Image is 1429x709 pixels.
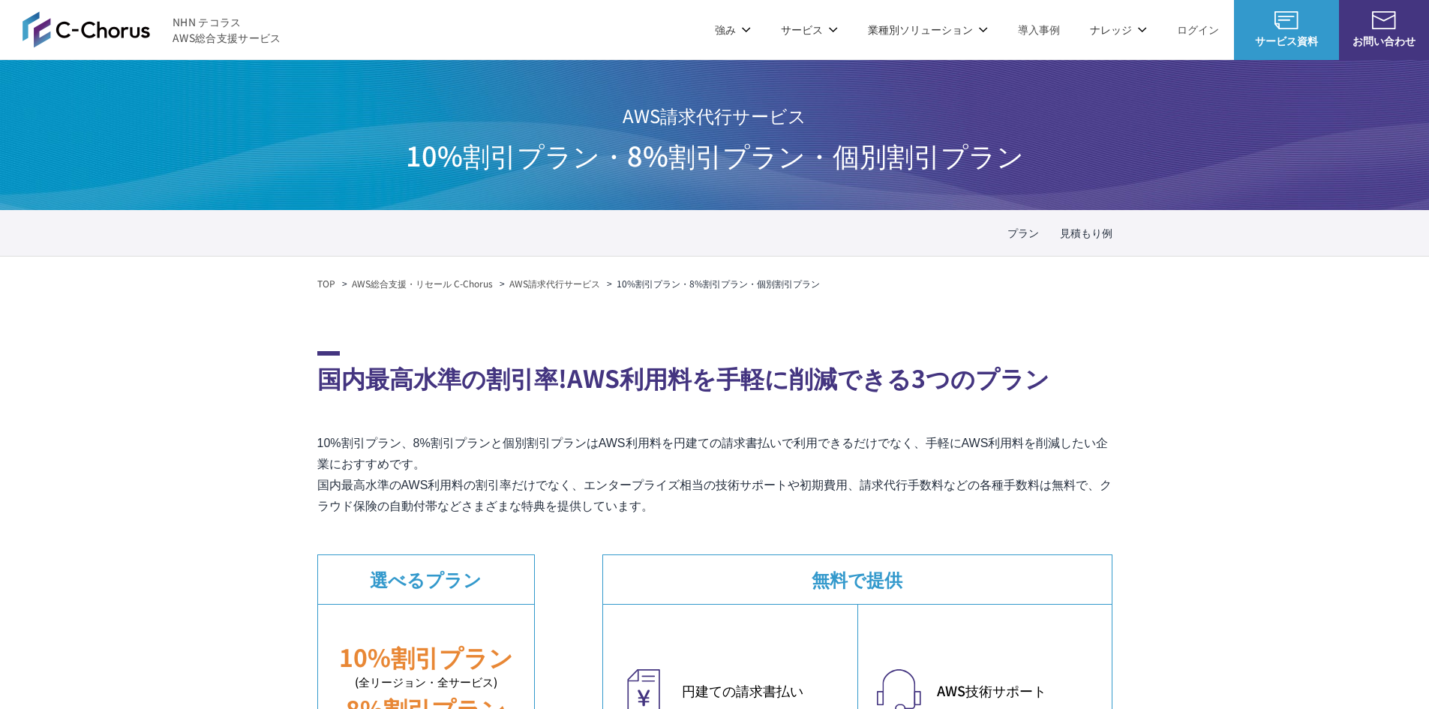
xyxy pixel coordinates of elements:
dt: 無料で提供 [603,555,1112,604]
a: プラン [1007,225,1039,241]
p: 業種別ソリューション [868,22,988,38]
dt: 選べるプラン [318,555,534,604]
span: AWS請求代行サービス [406,96,1024,135]
em: AWS技術サポート [937,680,1097,701]
em: 10%割引プラン・8%割引プラン・個別割引プラン [617,277,820,290]
a: 見積もり例 [1060,225,1112,241]
a: 導入事例 [1018,22,1060,38]
img: お問い合わせ [1372,11,1396,29]
p: ナレッジ [1090,22,1147,38]
span: お問い合わせ [1339,33,1429,49]
a: TOP [317,277,335,290]
h2: 国内最高水準の割引率!AWS利用料を手軽に削減できる3つのプラン [317,351,1112,395]
span: サービス資料 [1234,33,1339,49]
p: 強み [715,22,751,38]
p: サービス [781,22,838,38]
em: 10%割引プラン [339,639,513,674]
p: 10%割引プラン、8%割引プランと個別割引プランはAWS利用料を円建ての請求書払いで利用できるだけでなく、手軽にAWS利用料を削減したい企業におすすめです。 国内最高水準のAWS利用料の割引率だ... [317,433,1112,517]
a: AWS総合支援サービス C-Chorus NHN テコラスAWS総合支援サービス [23,11,281,47]
small: (全リージョン・全サービス) [318,674,534,691]
img: AWS総合支援サービス C-Chorus サービス資料 [1274,11,1298,29]
a: AWS総合支援・リセール C-Chorus [352,277,493,290]
em: 円建ての請求書払い [682,680,842,701]
span: 10%割引プラン・8%割引プラン ・個別割引プラン [406,135,1024,174]
img: AWS総合支援サービス C-Chorus [23,11,150,47]
a: AWS請求代行サービス [509,277,600,290]
span: NHN テコラス AWS総合支援サービス [173,14,281,46]
a: ログイン [1177,22,1219,38]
